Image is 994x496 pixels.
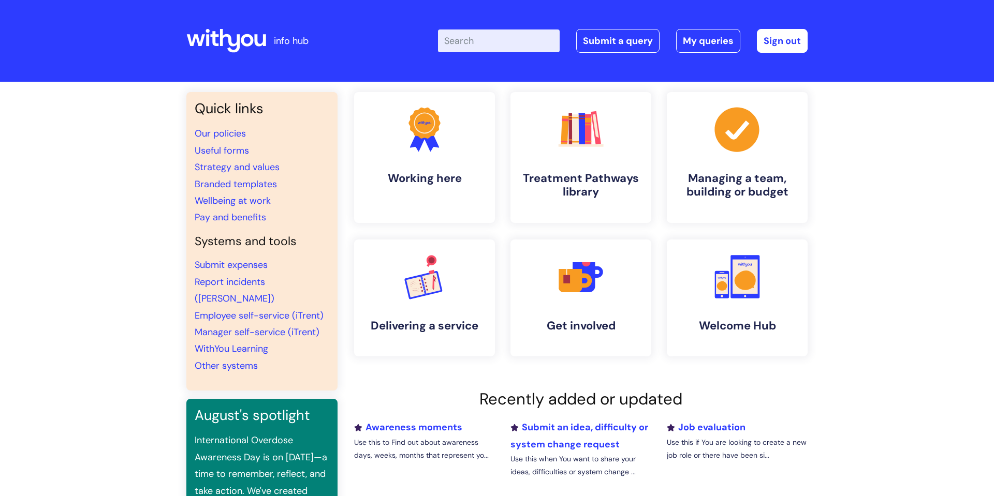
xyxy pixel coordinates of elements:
p: Use this to Find out about awareness days, weeks, months that represent yo... [354,436,495,462]
a: Welcome Hub [667,239,808,356]
h4: Welcome Hub [675,319,799,333]
a: Get involved [510,239,651,356]
h3: August's spotlight [195,407,329,424]
a: Employee self-service (iTrent) [195,309,324,322]
h4: Working here [362,172,487,185]
a: Wellbeing at work [195,194,271,207]
a: Submit an idea, difficulty or system change request [510,421,648,450]
a: Working here [354,92,495,223]
a: Treatment Pathways library [510,92,651,223]
h4: Get involved [519,319,643,333]
h4: Treatment Pathways library [519,172,643,199]
a: Report incidents ([PERSON_NAME]) [195,276,274,305]
a: My queries [676,29,740,53]
a: Manager self-service (iTrent) [195,326,319,338]
a: Pay and benefits [195,211,266,223]
a: Job evaluation [667,421,745,433]
h4: Systems and tools [195,234,329,249]
div: | - [438,29,808,53]
h2: Recently added or updated [354,389,808,409]
a: Delivering a service [354,239,495,356]
a: Submit expenses [195,259,268,271]
a: Our policies [195,127,246,140]
a: Branded templates [195,178,277,190]
h4: Delivering a service [362,319,487,333]
h3: Quick links [195,100,329,117]
p: Use this if You are looking to create a new job role or there have been si... [667,436,808,462]
a: Strategy and values [195,161,280,173]
h4: Managing a team, building or budget [675,172,799,199]
p: info hub [274,33,309,49]
a: Other systems [195,359,258,372]
p: Use this when You want to share your ideas, difficulties or system change ... [510,453,651,478]
a: Submit a query [576,29,660,53]
a: Useful forms [195,144,249,157]
a: WithYou Learning [195,342,268,355]
a: Sign out [757,29,808,53]
a: Managing a team, building or budget [667,92,808,223]
a: Awareness moments [354,421,462,433]
input: Search [438,29,560,52]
